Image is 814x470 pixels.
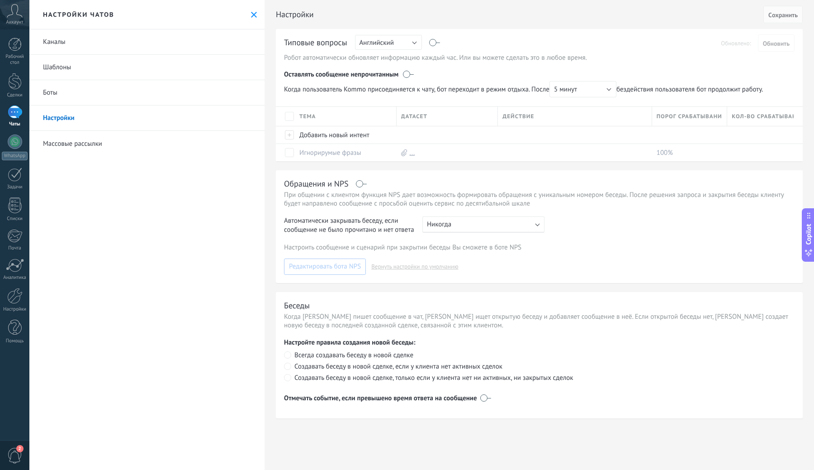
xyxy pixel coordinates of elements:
span: Создавать беседу в новой сделке, только если у клиента нет ни активных, ни закрытых сделок [294,374,573,382]
span: 100% [657,149,673,157]
span: Кол-во срабатываний [732,112,794,121]
span: Всегда создавать беседу в новой сделке [294,351,413,360]
a: Каналы [29,29,265,55]
div: Сделки [2,92,28,98]
label: Всегда создавать беседу в новой сделке [284,351,795,360]
span: Английский [360,38,394,47]
div: Чаты [2,121,28,127]
a: Боты [29,80,265,106]
span: Когда пользователь Kommo присоединяется к чату, бот переходит в режим отдыха. После [284,81,616,97]
span: Тема [299,112,316,121]
p: Настроить сообщение и сценарий при закрытии беседы Вы сможете в боте NPS [284,243,795,252]
div: Настройки [498,126,648,144]
h2: Настройки чатов [43,10,114,19]
div: Беседы [284,300,310,311]
div: Отмечать событие, если превышено время ответа на сообщение [284,394,477,403]
span: Создавать беседу в новой сделке, если у клиента нет активных сделок [294,362,502,371]
span: бездействия пользователя бот продолжит работу. [284,81,768,97]
label: Создавать беседу в новой сделке, если у клиента нет активных сделок [284,363,795,371]
div: Оставлять сообщение непрочитанным [284,64,795,81]
button: 5 минут [549,81,616,97]
div: Настройки [397,126,494,144]
p: При общении с клиентом функция NPS дает возможность формировать обращения с уникальным номером бе... [284,191,795,208]
div: Типовые вопросы [284,37,347,49]
a: Массовые рассылки [29,131,265,156]
div: Помощь [2,338,28,344]
div: WhatsApp [2,152,28,160]
div: Списки [2,216,28,222]
div: Настройки [727,126,794,144]
span: 5 минут [554,85,577,94]
div: Добавить новый интент [295,126,392,144]
div: 100% [652,144,723,161]
p: Робот автоматически обновляет информацию каждый час. Или вы можете сделать это в любое время. [284,53,795,62]
span: Порог срабатывания [657,112,723,121]
button: Cохранить [763,6,803,23]
div: Обращения и NPS [284,178,349,189]
button: Английский [355,35,422,50]
h2: Настройки [276,5,760,24]
span: Cохранить [768,12,798,18]
div: Настройки [652,126,723,144]
span: Автоматически закрывать беседу, если сообщение не было прочитано и нет ответа [284,216,414,235]
label: Создавать беседу в новой сделке, только если у клиента нет ни активных, ни закрытых сделок [284,374,795,383]
div: Почта [2,245,28,251]
span: Датасет [401,112,427,121]
a: ... [410,149,415,157]
a: Шаблоны [29,55,265,80]
a: Игнорирумые фразы [299,149,361,157]
span: Copilot [804,224,813,245]
div: Аналитика [2,275,28,281]
span: Аккаунт [6,19,24,25]
a: Настройки [29,106,265,131]
span: Никогда [427,220,451,229]
div: Настройки [2,307,28,312]
div: Рабочий стол [2,54,28,66]
p: Настройте правила создания новой беседы: [284,338,795,347]
div: Задачи [2,184,28,190]
span: Действие [502,112,534,121]
span: 2 [16,445,24,452]
p: Когда [PERSON_NAME] пишет сообщение в чат, [PERSON_NAME] ищет открытую беседу и добавляет сообщен... [284,312,795,330]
